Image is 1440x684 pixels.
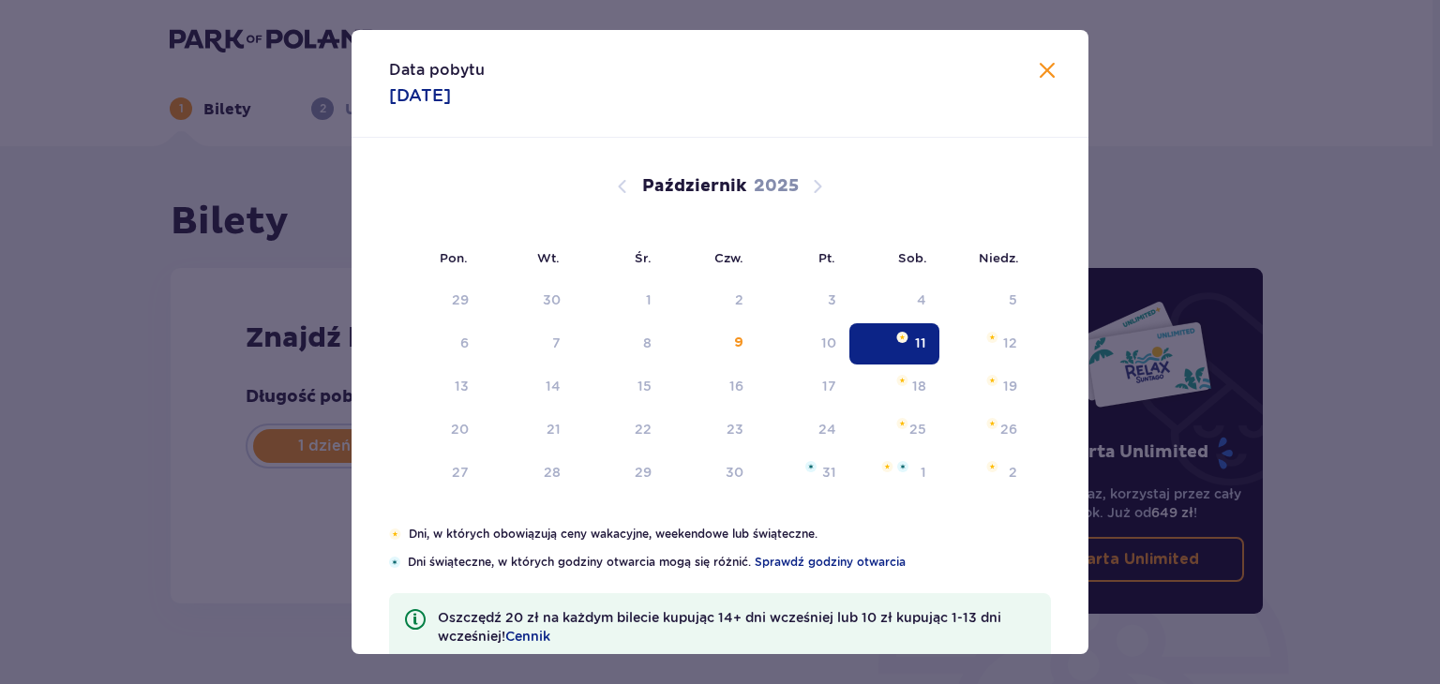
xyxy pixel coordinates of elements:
td: Data niedostępna. czwartek, 2 października 2025 [665,280,757,321]
td: czwartek, 30 października 2025 [665,453,757,494]
td: Data niedostępna. niedziela, 5 października 2025 [939,280,1030,321]
td: czwartek, 9 października 2025 [665,323,757,364]
small: Niedz. [979,250,1019,265]
td: Data niedostępna. poniedziałek, 6 października 2025 [389,323,482,364]
td: czwartek, 16 października 2025 [665,366,757,408]
img: Pomarańczowa gwiazdka [896,332,908,343]
small: Czw. [714,250,743,265]
td: poniedziałek, 27 października 2025 [389,453,482,494]
td: środa, 29 października 2025 [574,453,665,494]
div: 26 [1000,420,1017,439]
img: Pomarańczowa gwiazdka [986,375,998,386]
div: 28 [544,463,561,482]
div: 25 [909,420,926,439]
div: 1 [646,290,652,309]
div: 22 [635,420,652,439]
img: Niebieska gwiazdka [389,557,400,568]
img: Niebieska gwiazdka [805,461,817,472]
td: niedziela, 26 października 2025 [939,409,1030,451]
td: Data niedostępna. wtorek, 7 października 2025 [482,323,575,364]
td: niedziela, 12 października 2025 [939,323,1030,364]
div: 29 [452,290,469,309]
small: Pon. [440,250,468,265]
div: 27 [452,463,469,482]
p: Październik [642,175,746,198]
p: Oszczędź 20 zł na każdym bilecie kupując 14+ dni wcześniej lub 10 zł kupując 1-13 dni wcześniej! [438,608,1036,646]
button: Następny miesiąc [806,175,829,198]
div: 3 [828,290,836,309]
div: 24 [818,420,836,439]
img: Pomarańczowa gwiazdka [881,461,893,472]
td: środa, 22 października 2025 [574,409,665,451]
div: 11 [915,334,926,352]
img: Pomarańczowa gwiazdka [986,332,998,343]
td: wtorek, 14 października 2025 [482,366,575,408]
div: 13 [455,377,469,395]
img: Pomarańczowa gwiazdka [389,528,401,540]
img: Pomarańczowa gwiazdka [986,461,998,472]
div: 9 [734,334,743,352]
div: 16 [729,377,743,395]
div: 17 [822,377,836,395]
button: Zamknij [1036,60,1058,83]
td: czwartek, 23 października 2025 [665,409,757,451]
img: Niebieska gwiazdka [897,461,908,472]
img: Pomarańczowa gwiazdka [896,418,908,429]
a: Cennik [505,627,550,646]
a: Sprawdź godziny otwarcia [755,554,906,571]
td: sobota, 1 listopada 2025 [849,453,940,494]
img: Pomarańczowa gwiazdka [896,375,908,386]
div: 30 [543,290,561,309]
td: wtorek, 21 października 2025 [482,409,575,451]
td: piątek, 31 października 2025 [757,453,849,494]
div: 31 [822,463,836,482]
td: Data niedostępna. sobota, 4 października 2025 [849,280,940,321]
td: Data niedostępna. poniedziałek, 29 września 2025 [389,280,482,321]
small: Śr. [635,250,652,265]
td: sobota, 25 października 2025 [849,409,940,451]
td: poniedziałek, 13 października 2025 [389,366,482,408]
td: piątek, 17 października 2025 [757,366,849,408]
div: 2 [1009,463,1017,482]
td: Data niedostępna. piątek, 3 października 2025 [757,280,849,321]
div: 12 [1003,334,1017,352]
div: 29 [635,463,652,482]
td: środa, 15 października 2025 [574,366,665,408]
div: 4 [917,290,926,309]
small: Wt. [537,250,560,265]
p: 2025 [754,175,799,198]
div: 30 [726,463,743,482]
p: Data pobytu [389,60,485,81]
div: 1 [921,463,926,482]
div: 15 [637,377,652,395]
td: piątek, 10 października 2025 [757,323,849,364]
div: 23 [727,420,743,439]
div: 8 [643,334,652,352]
div: 10 [821,334,836,352]
div: 21 [547,420,561,439]
div: 2 [735,290,743,309]
td: Data niedostępna. wtorek, 30 września 2025 [482,280,575,321]
button: Poprzedni miesiąc [611,175,634,198]
p: Dni świąteczne, w których godziny otwarcia mogą się różnić. [408,554,1051,571]
div: 14 [546,377,561,395]
div: 5 [1009,290,1017,309]
td: Data zaznaczona. sobota, 11 października 2025 [849,323,940,364]
div: 6 [460,334,469,352]
td: poniedziałek, 20 października 2025 [389,409,482,451]
small: Pt. [818,250,835,265]
td: niedziela, 19 października 2025 [939,366,1030,408]
small: Sob. [898,250,927,265]
div: 18 [912,377,926,395]
td: wtorek, 28 października 2025 [482,453,575,494]
img: Pomarańczowa gwiazdka [986,418,998,429]
td: sobota, 18 października 2025 [849,366,940,408]
td: Data niedostępna. środa, 1 października 2025 [574,280,665,321]
div: 20 [451,420,469,439]
td: piątek, 24 października 2025 [757,409,849,451]
p: [DATE] [389,84,451,107]
td: niedziela, 2 listopada 2025 [939,453,1030,494]
p: Dni, w których obowiązują ceny wakacyjne, weekendowe lub świąteczne. [409,526,1051,543]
